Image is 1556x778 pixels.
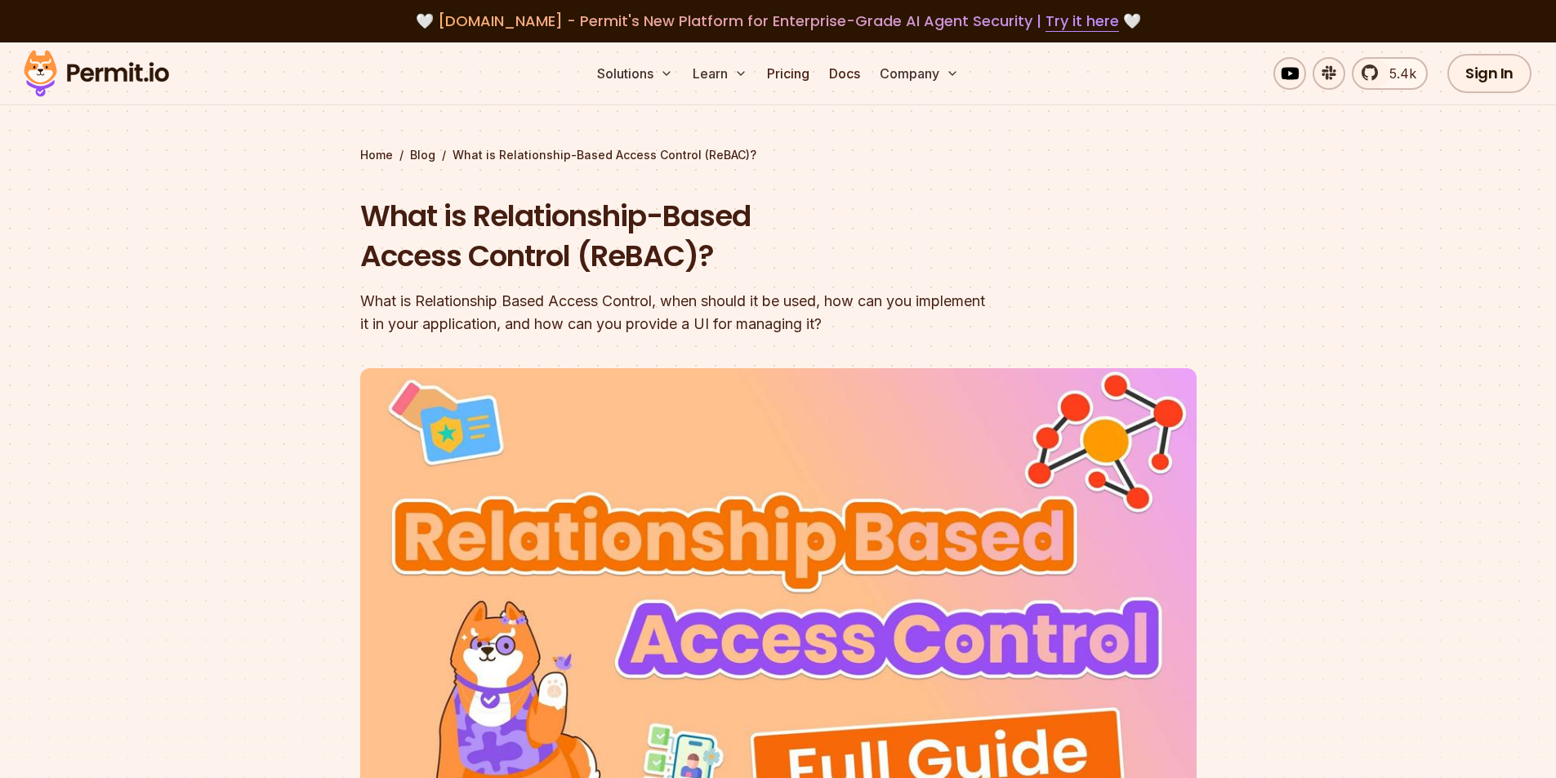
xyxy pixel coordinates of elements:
div: 🤍 🤍 [39,10,1517,33]
div: What is Relationship Based Access Control, when should it be used, how can you implement it in yo... [360,290,988,336]
a: Home [360,147,393,163]
button: Company [873,57,965,90]
div: / / [360,147,1197,163]
a: Pricing [760,57,816,90]
a: Try it here [1046,11,1119,32]
a: Docs [823,57,867,90]
button: Learn [686,57,754,90]
a: 5.4k [1352,57,1428,90]
button: Solutions [591,57,680,90]
span: [DOMAIN_NAME] - Permit's New Platform for Enterprise-Grade AI Agent Security | [438,11,1119,31]
a: Blog [410,147,435,163]
a: Sign In [1447,54,1531,93]
span: 5.4k [1380,64,1416,83]
img: Permit logo [16,46,176,101]
h1: What is Relationship-Based Access Control (ReBAC)? [360,196,988,277]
